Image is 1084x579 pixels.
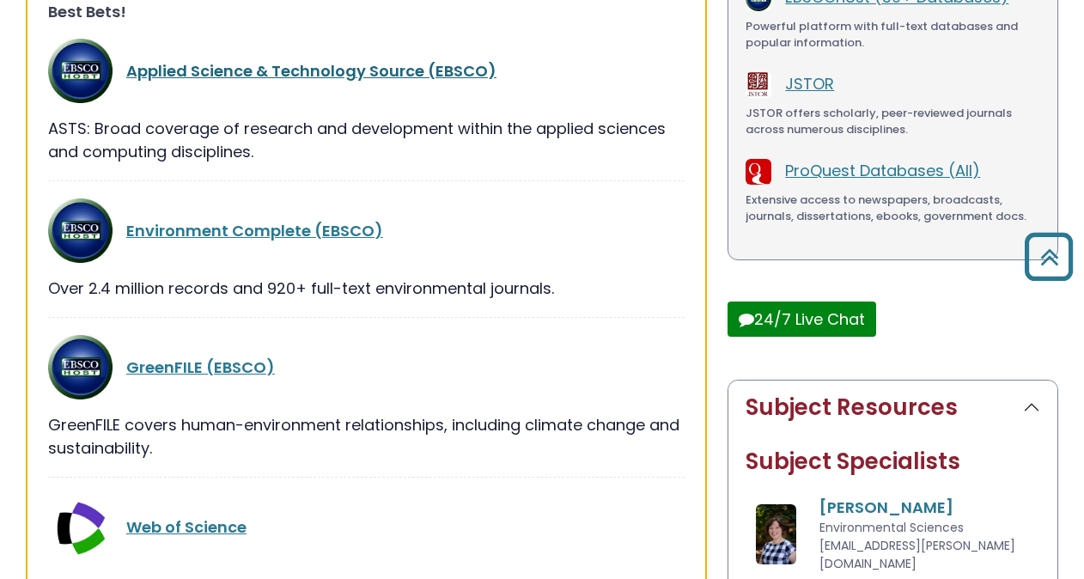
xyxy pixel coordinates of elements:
[819,537,1015,572] span: [EMAIL_ADDRESS][PERSON_NAME][DOMAIN_NAME]
[728,381,1057,435] button: Subject Resources
[746,192,1040,225] div: Extensive access to newspapers, broadcasts, journals, dissertations, ebooks, government docs.
[785,160,980,181] a: ProQuest Databases (All)
[126,220,383,241] a: Environment Complete (EBSCO)
[728,302,876,337] button: 24/7 Live Chat
[126,516,247,538] a: Web of Science
[126,60,496,82] a: Applied Science & Technology Source (EBSCO)
[819,497,953,518] a: [PERSON_NAME]
[756,504,796,564] img: Amanda Matthysse
[48,117,685,163] div: ASTS: Broad coverage of research and development within the applied sciences and computing discip...
[48,413,685,460] div: GreenFILE covers human-environment relationships, including climate change and sustainability.
[785,73,834,94] a: JSTOR
[1018,241,1080,272] a: Back to Top
[48,3,685,21] h3: Best Bets!
[746,18,1040,52] div: Powerful platform with full-text databases and popular information.
[48,277,685,300] div: Over 2.4 million records and 920+ full-text environmental journals.
[746,448,1040,475] h2: Subject Specialists
[126,357,275,378] a: GreenFILE (EBSCO)
[819,519,964,536] span: Environmental Sciences
[746,105,1040,138] div: JSTOR offers scholarly, peer-reviewed journals across numerous disciplines.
